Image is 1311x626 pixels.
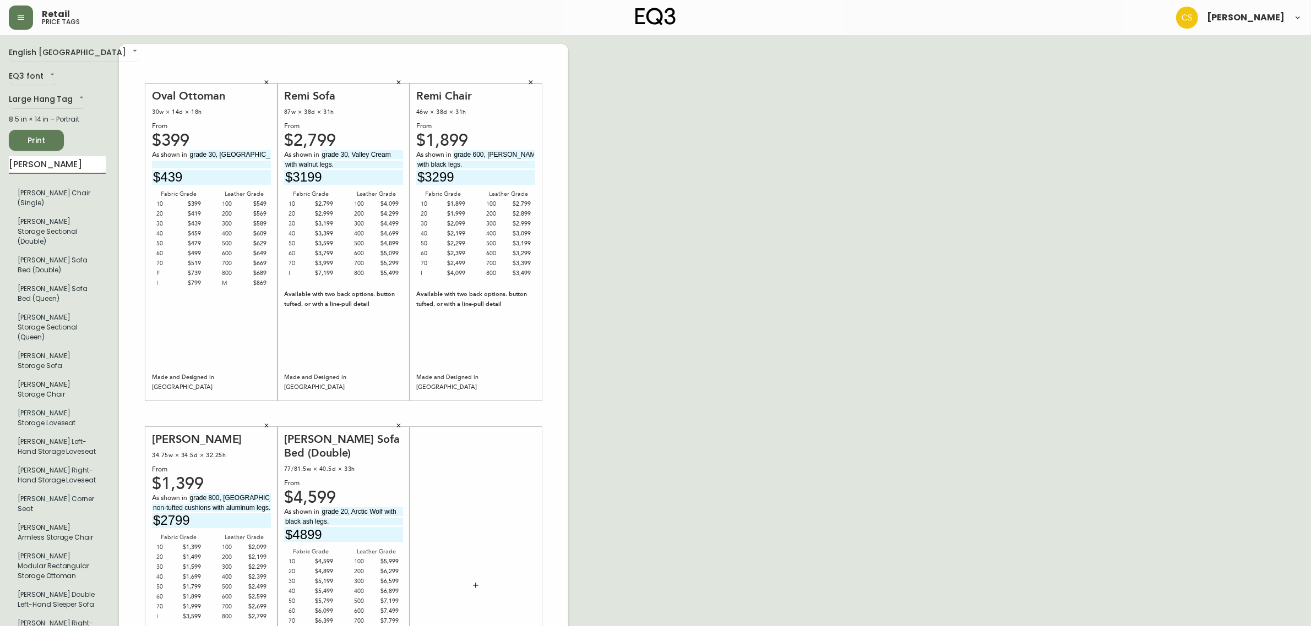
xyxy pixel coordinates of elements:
[179,278,202,288] div: $799
[244,239,266,249] div: $629
[179,209,202,219] div: $419
[179,542,202,552] div: $1,399
[486,239,509,249] div: 500
[222,602,244,612] div: 700
[284,89,403,103] div: Remi Sofa
[222,572,244,582] div: 400
[443,239,466,249] div: $2,299
[156,219,179,229] div: 30
[311,616,334,626] div: $6,399
[289,199,311,209] div: 10
[9,279,106,308] li: Large Hang Tag
[9,490,106,518] li: Large Hang Tag
[311,586,334,596] div: $5,499
[156,239,179,249] div: 50
[244,542,266,552] div: $2,099
[354,249,377,259] div: 600
[421,219,443,229] div: 30
[508,229,531,239] div: $3,099
[152,107,271,117] div: 30w × 14d × 18h
[222,209,244,219] div: 200
[354,239,377,249] div: 500
[179,612,202,622] div: $3,599
[284,107,403,117] div: 87w × 38d × 31h
[9,547,106,585] li: Large Hang Tag
[222,612,244,622] div: 800
[217,532,271,542] div: Leather Grade
[222,219,244,229] div: 300
[416,107,535,117] div: 46w × 38d × 31h
[443,268,466,278] div: $4,099
[152,150,189,160] span: As shown in
[486,268,509,278] div: 800
[179,199,202,209] div: $399
[284,170,403,185] input: price excluding $
[421,199,443,209] div: 10
[354,576,377,586] div: 300
[289,209,311,219] div: 20
[486,259,509,268] div: 700
[482,189,535,199] div: Leather Grade
[244,552,266,562] div: $2,199
[421,229,443,239] div: 40
[311,576,334,586] div: $5,199
[311,268,334,278] div: $7,199
[222,552,244,562] div: 200
[222,249,244,259] div: 600
[284,527,403,542] input: price excluding $
[179,268,202,278] div: $739
[354,219,377,229] div: 300
[9,91,86,109] div: Large Hang Tag
[152,479,271,489] div: $1,399
[244,229,266,239] div: $609
[311,567,334,576] div: $4,899
[416,170,535,185] input: price excluding $
[244,592,266,602] div: $2,599
[179,572,202,582] div: $1,699
[289,219,311,229] div: 30
[156,199,179,209] div: 10
[354,596,377,606] div: 500
[508,259,531,268] div: $3,399
[222,592,244,602] div: 600
[416,122,535,131] div: From
[9,212,106,251] li: Large Hang Tag
[284,507,321,517] span: As shown in
[222,268,244,278] div: 800
[222,239,244,249] div: 500
[244,219,266,229] div: $589
[189,150,271,159] input: fabric/leather and leg
[222,542,244,552] div: 100
[376,557,399,567] div: $5,999
[179,562,202,572] div: $1,599
[486,229,509,239] div: 400
[284,479,403,488] div: From
[508,219,531,229] div: $2,999
[354,606,377,616] div: 600
[9,518,106,547] li: Large Hang Tag
[156,552,179,562] div: 20
[179,582,202,592] div: $1,799
[376,576,399,586] div: $6,599
[350,547,403,557] div: Leather Grade
[421,259,443,268] div: 70
[179,239,202,249] div: $479
[9,432,106,461] li: Large Hang Tag
[350,189,403,199] div: Leather Grade
[289,567,311,576] div: 20
[152,170,271,185] input: price excluding $
[42,10,70,19] span: Retail
[311,209,334,219] div: $2,999
[222,278,244,288] div: M
[421,239,443,249] div: 50
[244,572,266,582] div: $2,399
[376,229,399,239] div: $4,699
[376,239,399,249] div: $4,899
[289,268,311,278] div: I
[152,89,271,103] div: Oval Ottoman
[222,259,244,268] div: 700
[244,199,266,209] div: $549
[354,616,377,626] div: 700
[222,229,244,239] div: 400
[311,229,334,239] div: $3,399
